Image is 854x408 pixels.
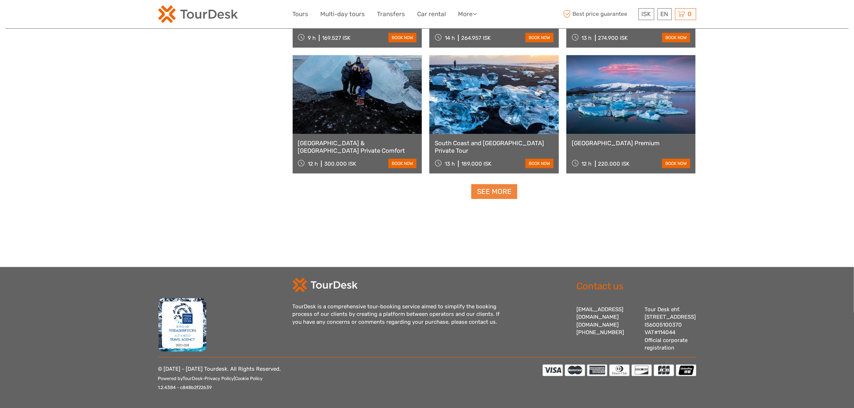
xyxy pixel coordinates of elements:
[582,35,592,41] span: 13 h
[324,161,356,167] div: 300.000 ISK
[293,278,358,292] img: td-logo-white.png
[158,298,207,352] img: fms.png
[183,376,203,381] a: TourDesk
[577,306,638,352] div: [EMAIL_ADDRESS][DOMAIN_NAME] [PHONE_NUMBER]
[158,385,212,390] small: 1.2.4384 - c848b2f22639
[445,161,455,167] span: 13 h
[662,159,690,168] a: book now
[461,35,491,41] div: 264.957 ISK
[388,33,416,42] a: book now
[321,9,365,19] a: Multi-day tours
[687,10,693,18] span: 0
[308,161,318,167] span: 12 h
[543,365,696,376] img: accepted cards
[525,159,553,168] a: book now
[577,322,619,328] a: [DOMAIN_NAME]
[572,139,690,147] a: [GEOGRAPHIC_DATA] Premium
[445,35,455,41] span: 14 h
[293,9,308,19] a: Tours
[322,35,350,41] div: 169.527 ISK
[577,281,696,292] h2: Contact us
[642,10,651,18] span: ISK
[308,35,316,41] span: 9 h
[417,9,446,19] a: Car rental
[582,161,592,167] span: 12 h
[645,337,688,351] a: Official corporate registration
[657,8,672,20] div: EN
[645,306,696,352] div: Tour Desk ehf. [STREET_ADDRESS] IS6005100370 VAT#114044
[435,139,553,154] a: South Coast and [GEOGRAPHIC_DATA] Private Tour
[525,33,553,42] a: book now
[293,303,508,326] div: TourDesk is a comprehensive tour-booking service aimed to simplify the booking process of our cli...
[458,9,477,19] a: More
[377,9,405,19] a: Transfers
[158,5,238,23] img: 120-15d4194f-c635-41b9-a512-a3cb382bfb57_logo_small.png
[598,35,628,41] div: 274.900 ISK
[298,139,417,154] a: [GEOGRAPHIC_DATA] & [GEOGRAPHIC_DATA] Private Comfort
[158,365,281,392] p: © [DATE] - [DATE] Tourdesk. All Rights Reserved.
[205,376,234,381] a: Privacy Policy
[461,161,491,167] div: 189.000 ISK
[562,8,637,20] span: Best price guarantee
[388,159,416,168] a: book now
[235,376,263,381] a: Cookie Policy
[662,33,690,42] a: book now
[598,161,630,167] div: 220.000 ISK
[471,184,517,199] a: See more
[158,376,263,381] small: Powered by - |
